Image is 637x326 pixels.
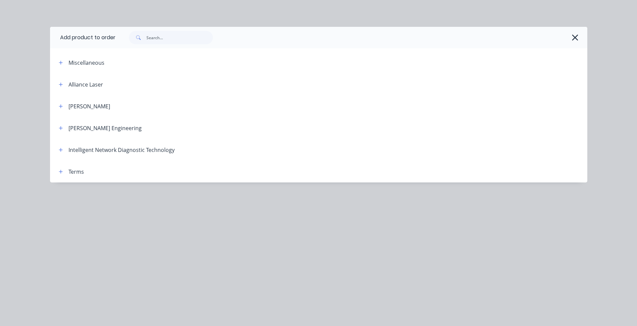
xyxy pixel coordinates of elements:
[69,124,142,132] div: [PERSON_NAME] Engineering
[69,102,110,110] div: [PERSON_NAME]
[69,146,175,154] div: Intelligent Network Diagnostic Technology
[69,168,84,176] div: Terms
[69,59,104,67] div: Miscellaneous
[50,27,116,48] div: Add product to order
[69,80,103,89] div: Alliance Laser
[146,31,213,44] input: Search...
